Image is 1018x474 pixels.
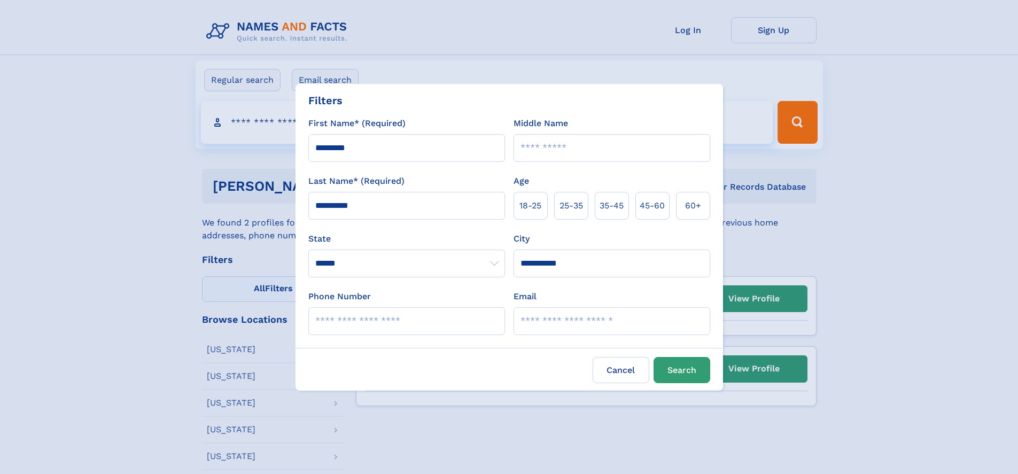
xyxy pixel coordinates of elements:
span: 25‑35 [559,199,583,212]
label: City [514,232,530,245]
label: Cancel [593,357,649,383]
label: Middle Name [514,117,568,130]
label: Age [514,175,529,188]
span: 35‑45 [600,199,624,212]
span: 60+ [685,199,701,212]
label: Last Name* (Required) [308,175,405,188]
button: Search [654,357,710,383]
label: Phone Number [308,290,371,303]
label: State [308,232,505,245]
div: Filters [308,92,343,108]
span: 18‑25 [519,199,541,212]
span: 45‑60 [640,199,665,212]
label: Email [514,290,537,303]
label: First Name* (Required) [308,117,406,130]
